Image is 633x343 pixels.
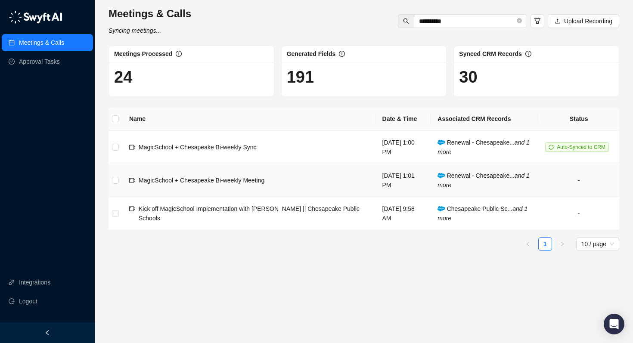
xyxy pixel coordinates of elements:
span: Synced CRM Records [459,50,521,57]
i: and 1 more [438,205,527,222]
span: filter [534,18,541,25]
span: Auto-Synced to CRM [557,144,605,150]
span: video-camera [129,144,135,150]
i: and 1 more [438,172,530,188]
th: Name [122,107,375,131]
i: and 1 more [438,139,530,155]
span: video-camera [129,206,135,212]
span: MagicSchool + Chesapeake Bi-weekly Sync [139,144,257,151]
span: Meetings Processed [114,50,172,57]
span: left [44,330,50,336]
th: Associated CRM Records [431,107,538,131]
span: video-camera [129,177,135,183]
span: right [560,241,565,247]
th: Date & Time [375,107,431,131]
span: Renewal - Chesapeake... [438,172,530,188]
span: Upload Recording [564,16,612,26]
a: Approval Tasks [19,53,60,70]
a: Integrations [19,274,50,291]
li: Previous Page [521,237,535,251]
span: Logout [19,293,37,310]
td: - [538,197,619,230]
span: info-circle [525,51,531,57]
td: [DATE] 1:01 PM [375,164,431,197]
a: Meetings & Calls [19,34,64,51]
span: search [403,18,409,24]
span: Generated Fields [287,50,336,57]
span: Kick off MagicSchool Implementation with [PERSON_NAME] || Chesapeake Public Schools [139,205,360,222]
span: info-circle [339,51,345,57]
img: logo-05li4sbe.png [9,11,62,24]
span: sync [549,145,554,150]
th: Status [538,107,619,131]
span: info-circle [176,51,182,57]
h1: 24 [114,67,269,87]
div: Open Intercom Messenger [604,314,624,334]
button: Upload Recording [548,14,619,28]
li: 1 [538,237,552,251]
span: Renewal - Chesapeake... [438,139,530,155]
span: Chesapeake Public Sc... [438,205,527,222]
button: left [521,237,535,251]
li: Next Page [555,237,569,251]
td: [DATE] 9:58 AM [375,197,431,230]
span: close-circle [517,18,522,23]
span: logout [9,298,15,304]
div: Page Size [576,237,619,251]
td: [DATE] 1:00 PM [375,131,431,164]
button: right [555,237,569,251]
h1: 30 [459,67,614,87]
a: 1 [539,238,552,250]
span: MagicSchool + Chesapeake Bi-weekly Meeting [139,177,264,184]
span: 10 / page [581,238,614,250]
span: close-circle [517,17,522,25]
i: Syncing meetings... [109,27,161,34]
h3: Meetings & Calls [109,7,191,21]
h1: 191 [287,67,441,87]
span: upload [555,18,561,24]
span: left [525,241,531,247]
td: - [538,164,619,197]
